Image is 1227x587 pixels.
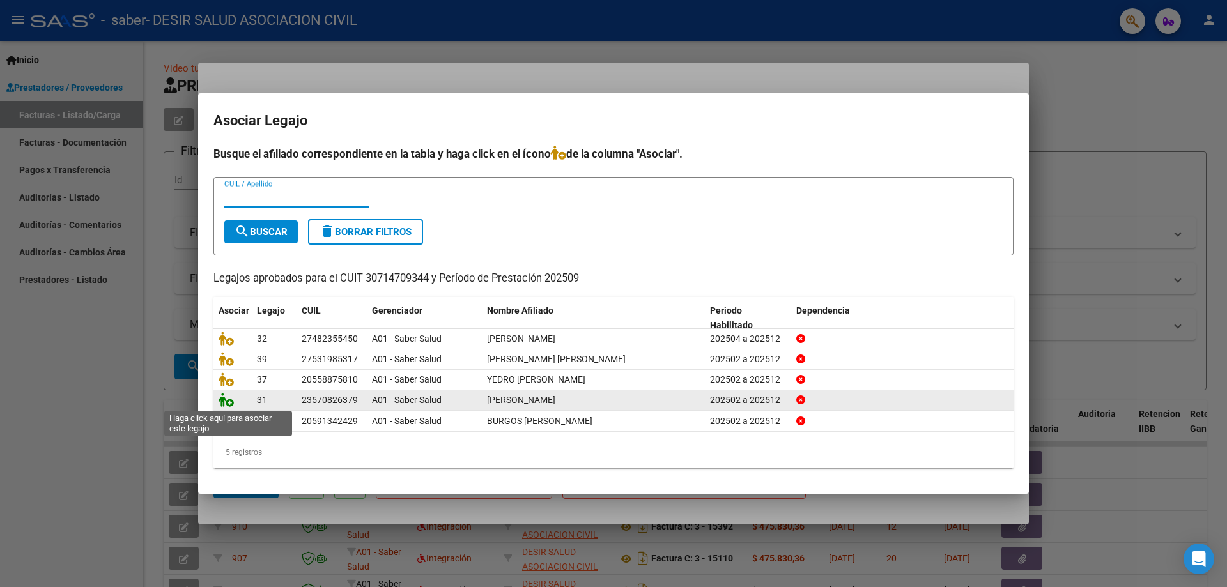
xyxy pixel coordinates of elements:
[302,393,358,408] div: 23570826379
[372,395,442,405] span: A01 - Saber Salud
[213,436,1014,468] div: 5 registros
[302,352,358,367] div: 27531985317
[710,393,786,408] div: 202502 a 202512
[257,374,267,385] span: 37
[302,332,358,346] div: 27482355450
[372,305,422,316] span: Gerenciador
[302,372,358,387] div: 20558875810
[487,305,553,316] span: Nombre Afiliado
[320,226,412,238] span: Borrar Filtros
[320,224,335,239] mat-icon: delete
[372,416,442,426] span: A01 - Saber Salud
[372,354,442,364] span: A01 - Saber Salud
[302,305,321,316] span: CUIL
[482,297,705,339] datatable-header-cell: Nombre Afiliado
[213,146,1014,162] h4: Busque el afiliado correspondiente en la tabla y haga click en el ícono de la columna "Asociar".
[487,333,555,344] span: MIRANDA ABRIL
[257,354,267,364] span: 39
[487,354,626,364] span: VILCHEZ CORDOBA MARTINA ISABELLA
[213,271,1014,287] p: Legajos aprobados para el CUIT 30714709344 y Período de Prestación 202509
[710,372,786,387] div: 202502 a 202512
[257,416,262,426] span: 7
[297,297,367,339] datatable-header-cell: CUIL
[367,297,482,339] datatable-header-cell: Gerenciador
[257,305,285,316] span: Legajo
[257,395,267,405] span: 31
[710,332,786,346] div: 202504 a 202512
[219,305,249,316] span: Asociar
[302,414,358,429] div: 20591342429
[487,416,592,426] span: BURGOS IBARRA CIRO ABEL
[372,333,442,344] span: A01 - Saber Salud
[705,297,791,339] datatable-header-cell: Periodo Habilitado
[213,109,1014,133] h2: Asociar Legajo
[252,297,297,339] datatable-header-cell: Legajo
[796,305,850,316] span: Dependencia
[710,352,786,367] div: 202502 a 202512
[791,297,1014,339] datatable-header-cell: Dependencia
[1184,544,1214,574] div: Open Intercom Messenger
[487,374,585,385] span: YEDRO JORGE BASTIAN
[235,226,288,238] span: Buscar
[487,395,555,405] span: ROJAS THIAGO BENJAMIN
[308,219,423,245] button: Borrar Filtros
[257,333,267,344] span: 32
[710,414,786,429] div: 202502 a 202512
[213,297,252,339] datatable-header-cell: Asociar
[372,374,442,385] span: A01 - Saber Salud
[710,305,753,330] span: Periodo Habilitado
[235,224,250,239] mat-icon: search
[224,220,298,243] button: Buscar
